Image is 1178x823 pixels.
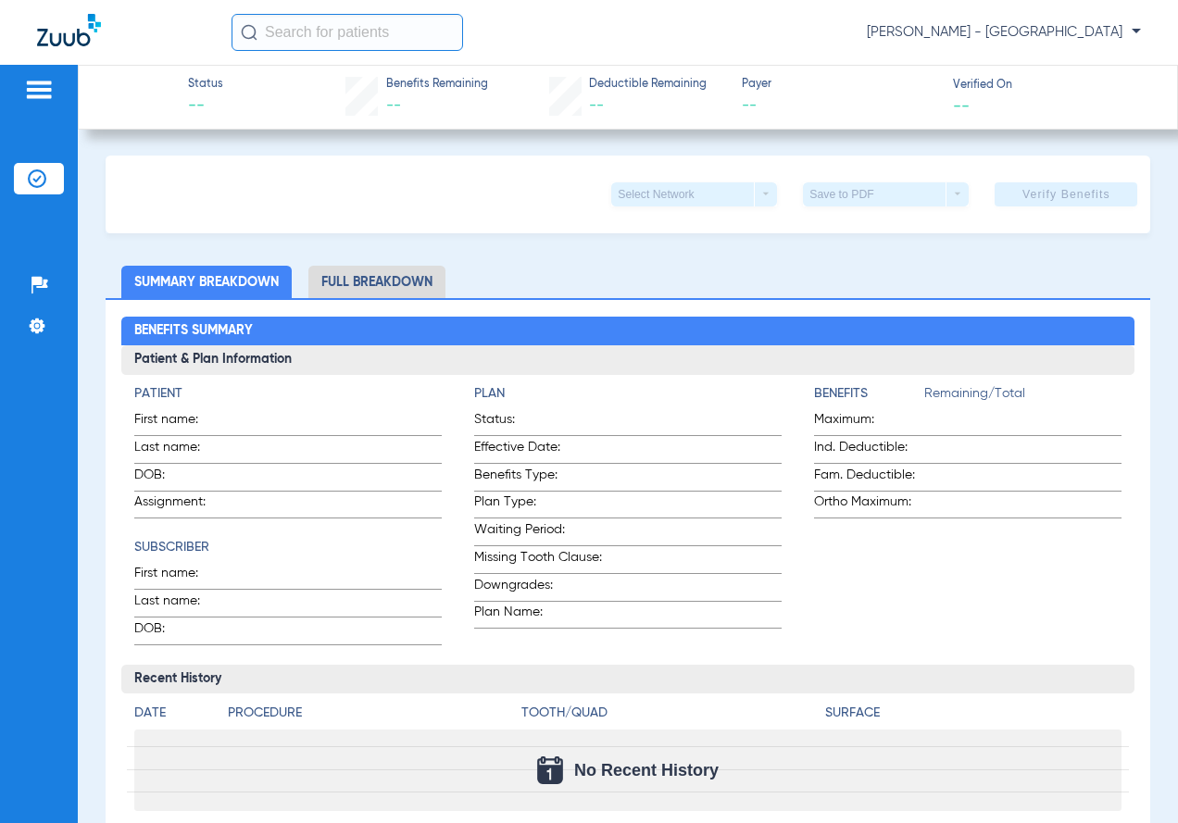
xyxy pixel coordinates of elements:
span: -- [742,94,937,118]
app-breakdown-title: Date [134,704,212,729]
span: Last name: [134,438,225,463]
img: Search Icon [241,24,257,41]
span: Missing Tooth Clause: [474,548,610,573]
li: Summary Breakdown [121,266,292,298]
span: Plan Name: [474,603,610,628]
span: -- [188,94,223,118]
span: -- [953,95,970,115]
span: Payer [742,77,937,94]
h3: Patient & Plan Information [121,345,1134,375]
span: DOB: [134,619,225,644]
span: Ortho Maximum: [814,493,924,517]
h4: Plan [474,384,782,404]
span: Status: [474,410,610,435]
span: First name: [134,564,225,589]
span: Last name: [134,592,225,617]
span: Deductible Remaining [589,77,707,94]
span: Downgrades: [474,576,610,601]
img: Calendar [537,756,563,784]
span: Verified On [953,78,1148,94]
h4: Procedure [228,704,515,723]
h2: Benefits Summary [121,317,1134,346]
h4: Patient [134,384,442,404]
span: Waiting Period: [474,520,610,545]
span: DOB: [134,466,225,491]
span: Benefits Remaining [386,77,488,94]
h3: Recent History [121,665,1134,694]
span: Fam. Deductible: [814,466,924,491]
span: Assignment: [134,493,225,517]
span: First name: [134,410,225,435]
li: Full Breakdown [308,266,445,298]
app-breakdown-title: Tooth/Quad [521,704,818,729]
app-breakdown-title: Benefits [814,384,924,410]
img: hamburger-icon [24,79,54,101]
img: Zuub Logo [37,14,101,46]
span: -- [589,98,604,113]
h4: Benefits [814,384,924,404]
h4: Surface [825,704,1122,723]
span: Ind. Deductible: [814,438,924,463]
span: Plan Type: [474,493,610,517]
span: [PERSON_NAME] - [GEOGRAPHIC_DATA] [867,23,1141,42]
h4: Subscriber [134,538,442,557]
input: Search for patients [232,14,463,51]
span: No Recent History [574,761,719,779]
span: Maximum: [814,410,924,435]
span: Effective Date: [474,438,610,463]
span: Status [188,77,223,94]
h4: Tooth/Quad [521,704,818,723]
app-breakdown-title: Procedure [228,704,515,729]
span: Remaining/Total [924,384,1122,410]
span: -- [386,98,401,113]
app-breakdown-title: Surface [825,704,1122,729]
h4: Date [134,704,212,723]
span: Benefits Type: [474,466,610,491]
